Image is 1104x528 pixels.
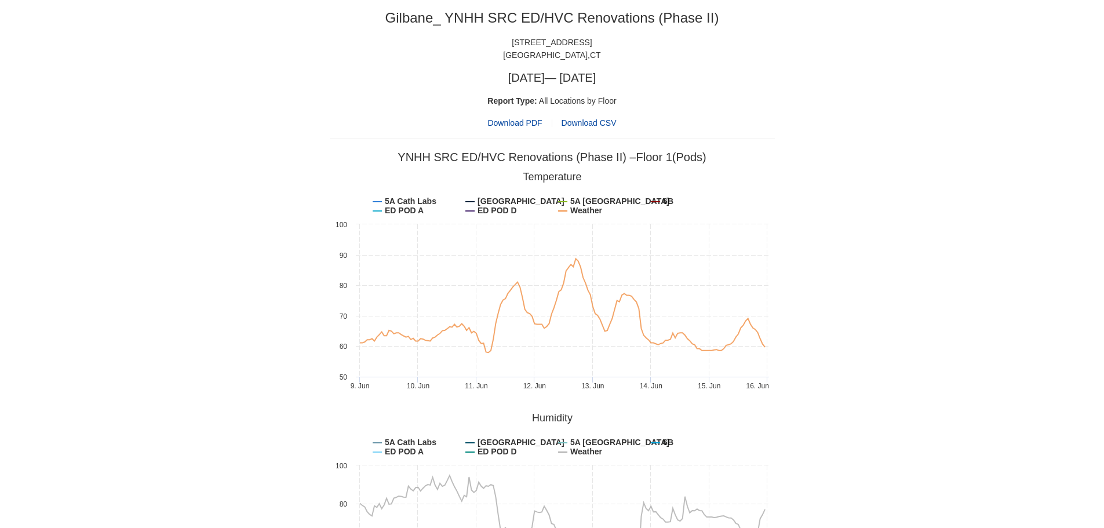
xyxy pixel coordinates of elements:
[385,438,436,447] tspan: 5A Cath Labs
[350,382,369,390] tspan: 9. Jun
[465,382,487,390] tspan: 11. Jun
[339,500,347,508] text: 80
[335,462,347,470] text: 100
[330,9,775,27] h2: Gilbane_ YNHH SRC ED/HVC Renovations (Phase II)
[339,373,347,381] text: 50
[570,447,603,456] tspan: Weather
[478,438,564,447] tspan: [GEOGRAPHIC_DATA]
[570,438,669,447] tspan: 5A [GEOGRAPHIC_DATA]
[523,382,545,390] tspan: 12. Jun
[385,206,424,215] tspan: ED POD A
[487,116,542,129] span: Download PDF
[330,94,775,107] div: All Locations by Floor
[570,206,603,215] tspan: Weather
[478,196,564,206] tspan: [GEOGRAPHIC_DATA]
[335,221,347,229] text: 100
[746,382,768,390] tspan: 16. Jun
[523,171,581,183] tspan: Temperature
[398,148,706,166] div: YNHH SRC ED/HVC Renovations (Phase II) – Floor 1 (Pods)
[531,412,572,424] tspan: Humidity
[339,312,347,321] text: 70
[478,206,517,215] tspan: ED POD D
[639,382,662,390] tspan: 14. Jun
[330,49,775,61] div: [GEOGRAPHIC_DATA] , CT
[339,343,347,351] text: 60
[339,282,347,290] text: 80
[562,118,617,128] span: Download CSV
[478,447,517,456] tspan: ED POD D
[385,196,436,206] tspan: 5A Cath Labs
[698,382,720,390] tspan: 15. Jun
[385,447,424,456] tspan: ED POD A
[339,252,347,260] text: 90
[406,382,429,390] tspan: 10. Jun
[487,96,537,105] span: Report Type:
[330,71,775,85] h3: [DATE] — [DATE]
[663,196,673,206] tspan: 6B
[330,36,775,49] div: [STREET_ADDRESS]
[663,438,673,447] tspan: 6B
[570,196,669,206] tspan: 5A [GEOGRAPHIC_DATA]
[581,382,604,390] tspan: 13. Jun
